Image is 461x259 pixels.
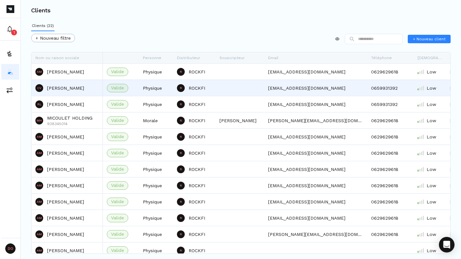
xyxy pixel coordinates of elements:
[37,103,42,106] p: RL
[14,30,15,35] p: 1
[264,177,367,193] div: [EMAIL_ADDRESS][DOMAIN_NAME]
[264,145,367,161] div: [EMAIL_ADDRESS][DOMAIN_NAME]
[367,161,414,177] div: 0629629618
[180,119,182,122] p: R
[264,210,367,226] div: [EMAIL_ADDRESS][DOMAIN_NAME]
[111,68,124,75] span: Valide
[367,226,414,242] div: 0629629618
[216,112,264,128] div: [PERSON_NAME]
[47,150,84,156] a: [PERSON_NAME]
[367,112,414,128] div: 0629629618
[47,166,84,173] a: [PERSON_NAME]
[367,210,414,226] div: 0629629618
[177,56,200,60] span: Distributeur
[47,101,84,108] a: [PERSON_NAME]
[427,199,436,205] span: Low
[427,166,436,173] span: Low
[47,215,84,221] a: [PERSON_NAME]
[111,84,124,91] span: Valide
[189,247,205,254] p: ROCKFI
[427,182,436,189] span: Low
[139,210,173,226] div: Physique
[37,184,42,187] p: AM
[189,231,205,238] p: ROCKFI
[37,135,42,138] p: AM
[47,247,84,254] a: [PERSON_NAME]
[180,70,182,73] p: R
[427,247,436,254] span: Low
[180,200,182,203] p: R
[367,145,414,161] div: 0629629618
[111,247,124,254] span: Valide
[219,56,245,60] span: Souscripteur
[439,237,455,253] div: Open Intercom Messenger
[189,215,205,221] p: ROCKFI
[371,56,392,60] span: Téléphone
[31,21,55,31] button: Clients (22)
[367,64,414,80] div: 0629629618
[417,56,442,60] span: [DEMOGRAPHIC_DATA]
[264,96,367,112] div: [EMAIL_ADDRESS][DOMAIN_NAME]
[180,103,182,106] p: R
[5,243,16,254] span: DO
[31,7,51,13] h3: Clients
[367,96,414,112] div: 0659931392
[189,182,205,189] p: ROCKFI
[47,199,84,205] a: [PERSON_NAME]
[6,69,13,75] img: investors
[37,151,42,155] p: AM
[1,21,19,37] button: 1
[47,134,84,140] p: [PERSON_NAME]
[139,80,173,96] div: Physique
[47,115,93,121] p: MICOULET HOLDING
[47,231,84,238] a: [PERSON_NAME]
[37,119,42,122] p: MH
[139,194,173,210] div: Physique
[264,161,367,177] div: [EMAIL_ADDRESS][DOMAIN_NAME]
[6,5,14,13] img: Picto
[1,46,19,61] button: funds
[264,80,367,96] div: [EMAIL_ADDRESS][DOMAIN_NAME]
[47,182,84,189] a: [PERSON_NAME]
[37,86,42,90] p: CV
[139,242,173,258] div: Physique
[180,135,182,138] p: R
[111,149,124,156] span: Valide
[427,215,436,221] span: Low
[367,80,414,96] div: 0659931392
[264,112,367,128] div: [PERSON_NAME][EMAIL_ADDRESS][DOMAIN_NAME]
[111,214,124,221] span: Valide
[139,112,173,128] div: Morale
[189,117,205,124] p: ROCKFI
[111,231,124,238] span: Valide
[6,87,13,93] img: commissions
[264,226,367,242] div: [PERSON_NAME][EMAIL_ADDRESS][DOMAIN_NAME]
[35,35,71,42] span: + Nouveau filtre
[1,82,19,98] a: commissions
[427,231,436,238] span: Low
[143,56,161,60] span: Personne
[111,117,124,124] span: Valide
[189,69,205,75] p: ROCKFI
[1,64,19,80] button: investors
[427,117,436,124] span: Low
[180,86,182,90] p: R
[35,56,79,60] span: Nom ou raison sociale
[139,129,173,145] div: Physique
[367,129,414,145] div: 0629629618
[413,36,445,42] span: + Nouveau client
[47,69,84,75] a: [PERSON_NAME]
[37,216,42,220] p: AM
[37,70,42,73] p: AM
[427,85,436,91] span: Low
[111,182,124,189] span: Valide
[111,101,124,108] span: Valide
